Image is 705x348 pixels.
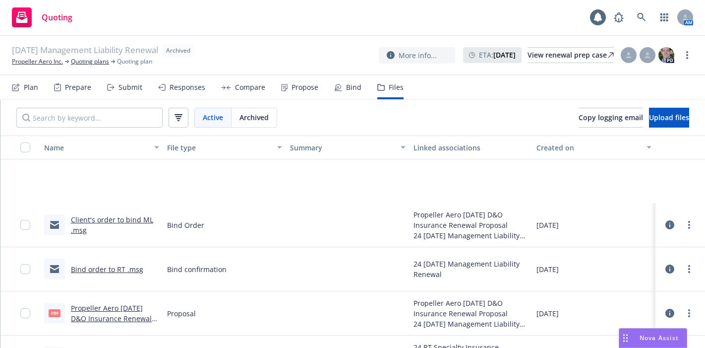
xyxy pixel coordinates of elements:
[579,113,643,122] span: Copy logging email
[683,263,695,275] a: more
[71,303,152,334] a: Propeller Aero [DATE] D&O Insurance Renewal Proposal .pdf
[24,83,38,91] div: Plan
[654,7,674,27] a: Switch app
[8,3,76,31] a: Quoting
[536,142,641,153] div: Created on
[536,220,559,230] span: [DATE]
[239,112,269,123] span: Archived
[413,319,529,329] div: 24 [DATE] Management Liability Renewal
[479,50,516,60] span: ETA :
[609,7,629,27] a: Report a Bug
[167,308,196,319] span: Proposal
[410,136,532,159] button: Linked associations
[379,47,455,64] button: More info...
[12,57,63,66] a: Propeller Aero Inc.
[49,309,60,317] span: pdf
[42,13,72,21] span: Quoting
[20,142,30,152] input: Select all
[536,264,559,275] span: [DATE]
[579,108,643,128] button: Copy logging email
[235,83,265,91] div: Compare
[619,329,632,348] div: Drag to move
[65,83,91,91] div: Prepare
[40,136,163,159] button: Name
[118,83,142,91] div: Submit
[528,47,614,63] a: View renewal prep case
[413,142,529,153] div: Linked associations
[167,220,204,230] span: Bind Order
[290,142,394,153] div: Summary
[399,50,437,61] span: More info...
[528,48,614,63] div: View renewal prep case
[413,230,529,241] div: 24 [DATE] Management Liability Renewal
[683,307,695,319] a: more
[681,49,693,61] a: more
[167,264,227,275] span: Bind confirmation
[413,298,529,319] div: Propeller Aero [DATE] D&O Insurance Renewal Proposal
[649,108,689,128] button: Upload files
[16,108,163,128] input: Search by keyword...
[619,328,687,348] button: Nova Assist
[292,83,318,91] div: Propose
[71,215,153,235] a: Client's order to bind ML .msg
[649,113,689,122] span: Upload files
[20,220,30,230] input: Toggle Row Selected
[44,142,148,153] div: Name
[658,47,674,63] img: photo
[389,83,404,91] div: Files
[203,112,223,123] span: Active
[20,264,30,274] input: Toggle Row Selected
[286,136,409,159] button: Summary
[493,50,516,60] strong: [DATE]
[346,83,361,91] div: Bind
[640,334,679,342] span: Nova Assist
[20,308,30,318] input: Toggle Row Selected
[12,44,158,57] span: [DATE] Management Liability Renewal
[71,57,109,66] a: Quoting plans
[166,46,190,55] span: Archived
[632,7,651,27] a: Search
[163,136,286,159] button: File type
[170,83,205,91] div: Responses
[413,259,529,279] div: 24 [DATE] Management Liability Renewal
[167,142,271,153] div: File type
[536,308,559,319] span: [DATE]
[532,136,655,159] button: Created on
[413,209,529,230] div: Propeller Aero [DATE] D&O Insurance Renewal Proposal
[117,57,152,66] span: Quoting plan
[683,219,695,231] a: more
[71,265,143,274] a: Bind order to RT .msg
